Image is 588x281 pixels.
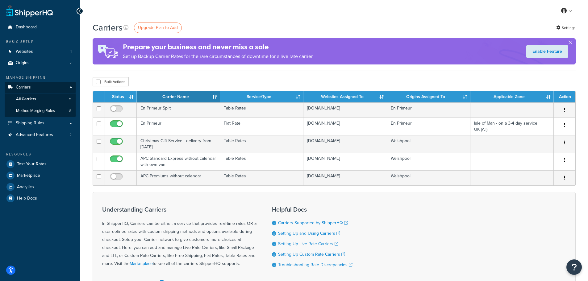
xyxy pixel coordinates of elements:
td: Table Rates [220,170,303,185]
td: [DOMAIN_NAME] [303,118,387,135]
a: All Carriers 5 [5,93,76,105]
span: 2 [69,60,72,66]
h1: Carriers [93,22,123,34]
span: Marketplace [17,173,40,178]
a: Method Merging Rules 8 [5,105,76,117]
td: Welshpool [387,170,470,185]
img: ad-rules-rateshop-fe6ec290ccb7230408bd80ed9643f0289d75e0ffd9eb532fc0e269fcd187b520.png [93,38,123,64]
span: Test Your Rates [17,162,47,167]
td: [DOMAIN_NAME] [303,153,387,170]
a: Enable Feature [526,45,568,58]
li: Method Merging Rules [5,105,76,117]
td: [DOMAIN_NAME] [303,135,387,153]
a: Setting Up and Using Carriers [278,230,340,237]
th: Status: activate to sort column ascending [105,91,137,102]
span: 2 [69,132,72,138]
span: 8 [69,108,71,114]
li: Carriers [5,82,76,117]
a: Upgrade Plan to Add [134,23,182,33]
li: Advanced Features [5,129,76,141]
div: Resources [5,152,76,157]
a: ShipperHQ Home [6,5,53,17]
th: Websites Assigned To: activate to sort column ascending [303,91,387,102]
div: Basic Setup [5,39,76,44]
span: Origins [16,60,30,66]
li: Websites [5,46,76,57]
td: APC Standard Express without calendar with own van [137,153,220,170]
span: Upgrade Plan to Add [138,24,178,31]
td: En Primeur [387,102,470,118]
span: Dashboard [16,25,37,30]
td: APC Premiums without calendar [137,170,220,185]
span: Carriers [16,85,31,90]
a: Help Docs [5,193,76,204]
a: Shipping Rules [5,118,76,129]
a: Analytics [5,181,76,192]
span: 1 [70,49,72,54]
a: Carriers [5,82,76,93]
div: Manage Shipping [5,75,76,80]
td: Flat Rate [220,118,303,135]
span: Help Docs [17,196,37,201]
p: Set up Backup Carrier Rates for the rare circumstances of downtime for a live rate carrier. [123,52,314,61]
li: All Carriers [5,93,76,105]
a: Marketplace [5,170,76,181]
span: Shipping Rules [16,121,44,126]
a: Advanced Features 2 [5,129,76,141]
h4: Prepare your business and never miss a sale [123,42,314,52]
td: Table Rates [220,135,303,153]
a: Troubleshooting Rate Discrepancies [278,262,352,268]
a: Marketplace [130,260,153,267]
span: Method Merging Rules [16,108,55,114]
a: Setting Up Custom Rate Carriers [278,251,345,258]
th: Origins Assigned To: activate to sort column ascending [387,91,470,102]
span: 5 [69,97,71,102]
li: Origins [5,57,76,69]
td: [DOMAIN_NAME] [303,170,387,185]
td: [DOMAIN_NAME] [303,102,387,118]
td: Welshpool [387,153,470,170]
h3: Helpful Docs [272,206,352,213]
td: Isle of Man - on a 3-4 day service UK (All) [470,118,554,135]
td: En Primeur [387,118,470,135]
td: Welshpool [387,135,470,153]
span: Websites [16,49,33,54]
span: All Carriers [16,97,36,102]
th: Applicable Zone: activate to sort column ascending [470,91,554,102]
span: Analytics [17,184,34,190]
td: Christmas Gift Service - delivery from [DATE] [137,135,220,153]
th: Service/Type: activate to sort column ascending [220,91,303,102]
button: Open Resource Center [566,259,582,275]
a: Websites 1 [5,46,76,57]
div: In ShipperHQ, Carriers can be either, a service that provides real-time rates OR a user-defined r... [102,206,256,268]
a: Origins 2 [5,57,76,69]
span: Advanced Features [16,132,53,138]
td: En Primeur [137,118,220,135]
th: Carrier Name: activate to sort column ascending [137,91,220,102]
button: Bulk Actions [93,77,129,86]
a: Carriers Supported by ShipperHQ [278,220,348,226]
a: Setting Up Live Rate Carriers [278,241,338,247]
h3: Understanding Carriers [102,206,256,213]
a: Dashboard [5,22,76,33]
td: Table Rates [220,153,303,170]
a: Test Your Rates [5,159,76,170]
th: Action [554,91,575,102]
a: Settings [556,23,576,32]
td: En Primeur Split [137,102,220,118]
td: Table Rates [220,102,303,118]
